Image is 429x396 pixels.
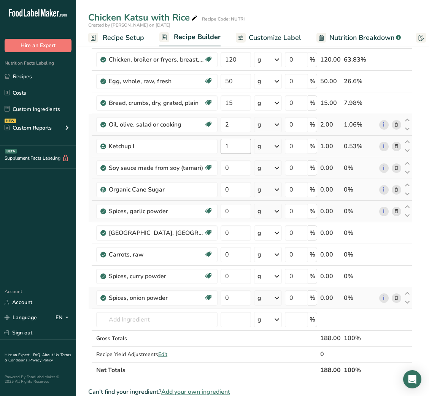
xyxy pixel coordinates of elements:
div: Open Intercom Messenger [403,370,421,388]
a: i [379,120,389,130]
div: BETA [5,149,17,154]
a: i [379,142,389,151]
span: Nutrition Breakdown [329,33,394,43]
div: Recipe Code: NUTRI [202,16,245,22]
div: 0.00 [320,228,341,238]
a: i [379,185,389,195]
div: 63.83% [344,55,376,64]
div: EN [56,313,71,322]
span: Created by [PERSON_NAME] on [DATE] [88,22,170,28]
div: g [257,228,261,238]
div: g [257,293,261,303]
a: Language [5,311,37,324]
a: i [379,163,389,173]
div: Carrots, raw [109,250,204,259]
div: 0.00 [320,207,341,216]
th: 100% [342,362,378,378]
div: [GEOGRAPHIC_DATA], [GEOGRAPHIC_DATA] [109,228,204,238]
div: 0.00 [320,185,341,194]
div: g [257,120,261,129]
a: About Us . [42,352,60,358]
div: 0% [344,163,376,173]
a: Customize Label [236,29,301,46]
th: 188.00 [319,362,342,378]
button: Hire an Expert [5,39,71,52]
div: 15.00 [320,98,341,108]
div: 0 [320,350,341,359]
div: g [257,185,261,194]
div: 120.00 [320,55,341,64]
div: Recipe Yield Adjustments [96,350,218,358]
div: g [257,207,261,216]
div: 1.00 [320,142,341,151]
span: Customize Label [249,33,301,43]
a: Nutrition Breakdown [316,29,401,46]
div: Soy sauce made from soy (tamari) [109,163,204,173]
div: 1.06% [344,120,376,129]
div: 7.98% [344,98,376,108]
div: g [257,250,261,259]
a: i [379,293,389,303]
div: 0% [344,185,376,194]
a: FAQ . [33,352,42,358]
div: 2.00 [320,120,341,129]
div: Ketchup I [109,142,204,151]
div: 0.00 [320,293,341,303]
div: Organic Cane Sugar [109,185,204,194]
div: g [257,272,261,281]
div: Bread, crumbs, dry, grated, plain [109,98,204,108]
div: Oil, olive, salad or cooking [109,120,204,129]
div: Custom Reports [5,124,52,132]
div: 0% [344,272,376,281]
span: Edit [158,351,167,358]
a: Hire an Expert . [5,352,32,358]
div: Chicken Katsu with Rice [88,11,199,24]
div: 0.00 [320,272,341,281]
div: 0% [344,207,376,216]
div: Spices, onion powder [109,293,204,303]
div: 188.00 [320,334,341,343]
div: 0.00 [320,250,341,259]
div: 0.53% [344,142,376,151]
a: i [379,207,389,216]
div: NEW [5,119,16,123]
div: 100% [344,334,376,343]
input: Add Ingredient [96,312,218,327]
div: 26.6% [344,77,376,86]
th: Net Totals [95,362,319,378]
div: 0.00 [320,163,341,173]
div: 50.00 [320,77,341,86]
div: g [257,163,261,173]
div: Egg, whole, raw, fresh [109,77,204,86]
div: g [257,98,261,108]
div: Spices, curry powder [109,272,204,281]
a: Recipe Builder [159,29,221,47]
div: g [257,315,261,324]
div: Spices, garlic powder [109,207,204,216]
div: 0% [344,293,376,303]
div: Powered By FoodLabelMaker © 2025 All Rights Reserved [5,375,71,384]
div: 0% [344,250,376,259]
span: Recipe Builder [174,32,221,42]
div: g [257,55,261,64]
a: Terms & Conditions . [5,352,71,363]
a: Privacy Policy [29,358,53,363]
a: Recipe Setup [88,29,144,46]
div: g [257,77,261,86]
div: g [257,142,261,151]
div: Gross Totals [96,334,218,342]
div: 0% [344,228,376,238]
div: Chicken, broiler or fryers, breast, skinless, boneless, meat only, raw [109,55,204,64]
span: Recipe Setup [103,33,144,43]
